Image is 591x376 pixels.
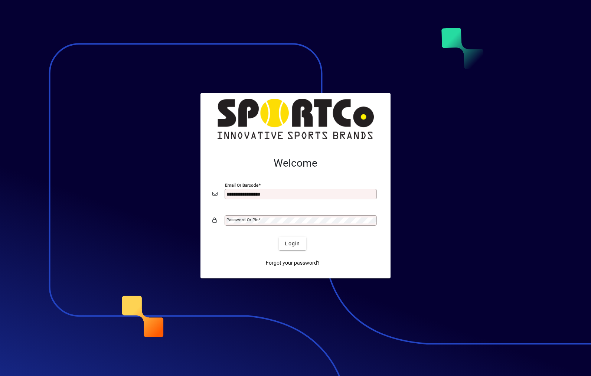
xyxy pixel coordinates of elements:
mat-label: Password or Pin [226,217,258,222]
button: Login [279,237,306,250]
span: Login [285,240,300,248]
mat-label: Email or Barcode [225,183,258,188]
h2: Welcome [212,157,379,170]
a: Forgot your password? [263,256,323,269]
span: Forgot your password? [266,259,320,267]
